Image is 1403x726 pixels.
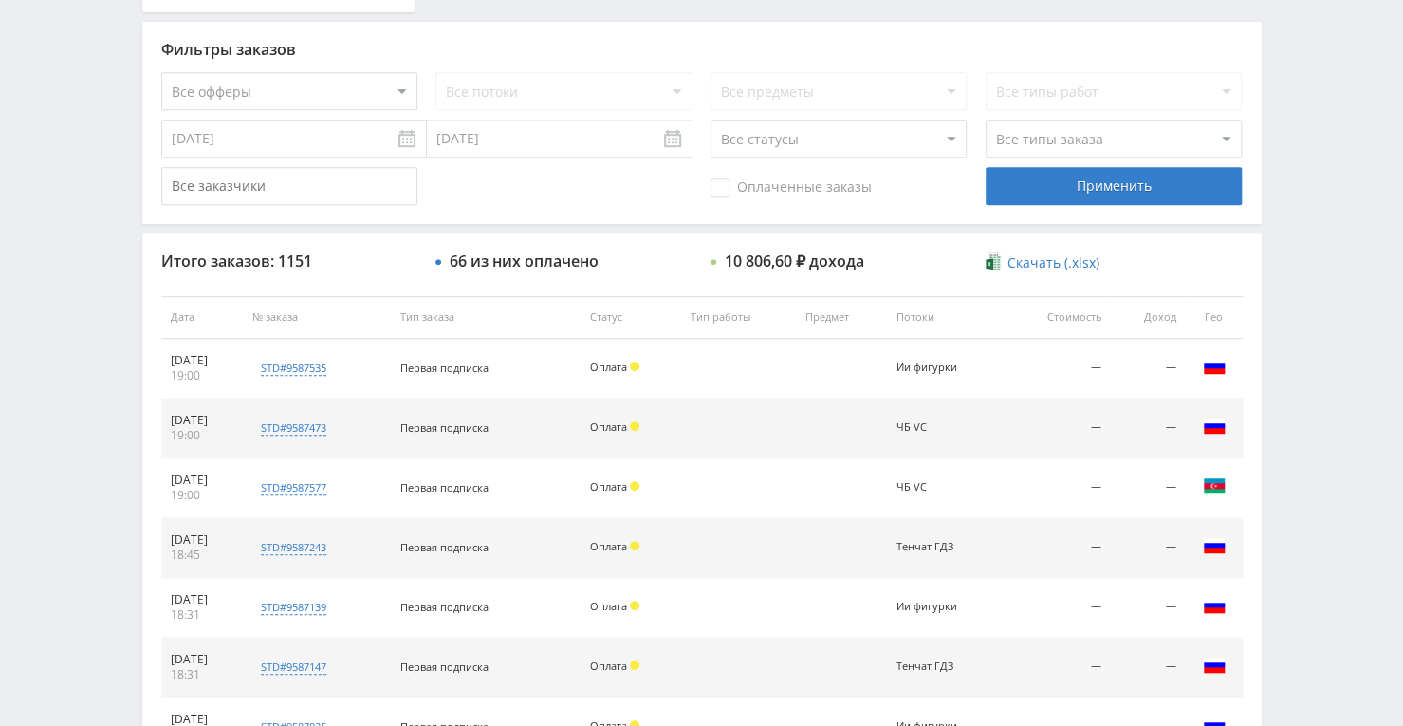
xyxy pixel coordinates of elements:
span: Оплата [590,479,627,493]
td: — [1111,518,1186,578]
div: std#9587139 [261,600,326,615]
div: std#9587147 [261,660,326,675]
div: 19:00 [171,428,233,443]
div: Тенчат ГДЗ [896,541,982,553]
img: rus.png [1203,534,1226,557]
th: Тип заказа [391,296,581,339]
td: — [1004,339,1111,399]
span: Оплата [590,599,627,613]
span: Первая подписка [400,660,489,674]
div: Ии фигурки [896,362,982,374]
td: — [1111,578,1186,638]
img: rus.png [1203,355,1226,378]
div: [DATE] [171,473,233,488]
img: xlsx [986,252,1002,271]
span: Оплата [590,539,627,553]
td: — [1111,638,1186,698]
img: rus.png [1203,415,1226,437]
td: — [1004,399,1111,458]
div: std#9587577 [261,480,326,495]
div: 19:00 [171,368,233,383]
div: Итого заказов: 1151 [161,252,417,270]
img: aze.png [1203,475,1226,497]
td: — [1111,399,1186,458]
td: — [1004,578,1111,638]
td: — [1004,458,1111,518]
span: Первая подписка [400,361,489,375]
td: — [1111,339,1186,399]
div: 18:45 [171,548,233,563]
div: Ии фигурки [896,601,982,613]
img: rus.png [1203,654,1226,677]
span: Первая подписка [400,480,489,494]
div: Фильтры заказов [161,41,1243,58]
div: 18:31 [171,667,233,682]
th: № заказа [243,296,391,339]
div: 19:00 [171,488,233,503]
th: Гео [1186,296,1243,339]
div: Применить [986,167,1242,205]
div: std#9587535 [261,361,326,376]
div: std#9587473 [261,420,326,436]
div: 18:31 [171,607,233,623]
div: 66 из них оплачено [450,252,599,270]
span: Холд [630,661,639,670]
div: [DATE] [171,532,233,548]
div: [DATE] [171,413,233,428]
span: Скачать (.xlsx) [1007,255,1099,270]
span: Холд [630,362,639,371]
td: — [1004,518,1111,578]
div: [DATE] [171,592,233,607]
span: Оплата [590,360,627,374]
th: Потоки [887,296,1004,339]
div: 10 806,60 ₽ дохода [725,252,864,270]
span: Оплата [590,419,627,434]
th: Предмет [796,296,887,339]
span: Первая подписка [400,600,489,614]
td: — [1004,638,1111,698]
th: Доход [1111,296,1186,339]
span: Оплаченные заказы [711,178,872,197]
span: Холд [630,601,639,610]
div: Тенчат ГДЗ [896,661,982,673]
td: — [1111,458,1186,518]
th: Статус [581,296,680,339]
span: Холд [630,421,639,431]
th: Тип работы [680,296,795,339]
div: ЧБ VC [896,421,982,434]
span: Первая подписка [400,540,489,554]
th: Дата [161,296,243,339]
div: [DATE] [171,353,233,368]
span: Холд [630,541,639,550]
input: Все заказчики [161,167,417,205]
th: Стоимость [1004,296,1111,339]
span: Холд [630,481,639,491]
div: [DATE] [171,652,233,667]
div: ЧБ VC [896,481,982,493]
span: Первая подписка [400,420,489,435]
span: Оплата [590,659,627,673]
div: std#9587243 [261,540,326,555]
img: rus.png [1203,594,1226,617]
a: Скачать (.xlsx) [986,253,1099,272]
